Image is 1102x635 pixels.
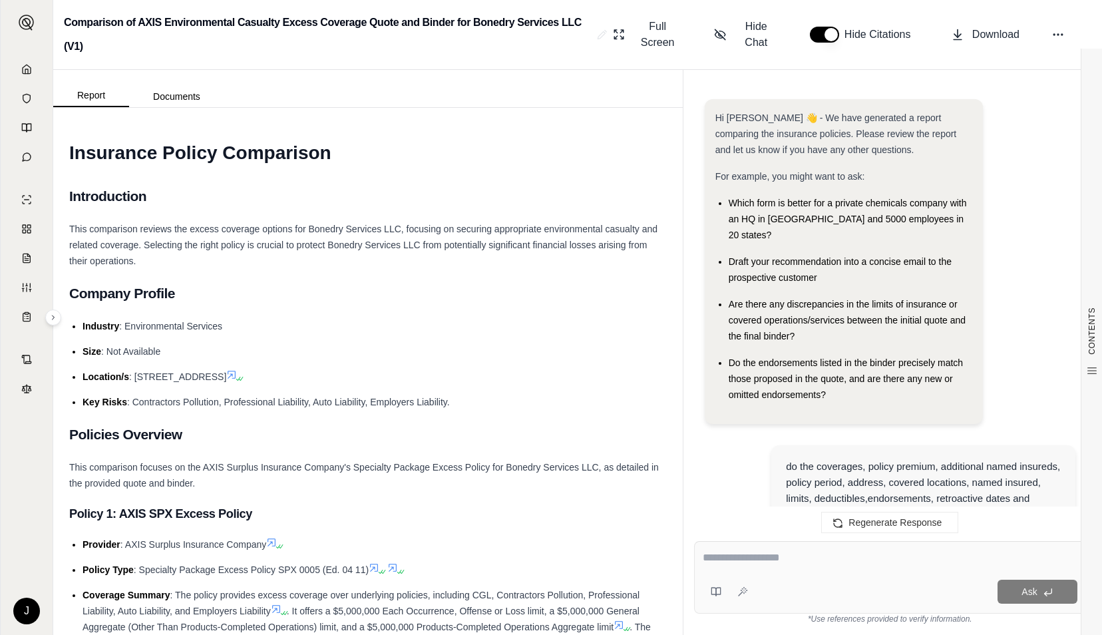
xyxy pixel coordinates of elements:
button: Hide Chat [709,13,783,56]
a: Documents Vault [9,85,45,112]
span: Full Screen [633,19,682,51]
span: For example, you might want to ask: [715,171,865,182]
a: Home [9,56,45,83]
span: Industry [83,321,119,331]
span: Location/s [83,371,129,382]
span: Hide Citations [844,27,919,43]
button: Report [53,85,129,107]
div: do the coverages, policy premium, additional named insureds, policy period, address, covered loca... [786,459,1060,523]
div: *Use references provided to verify information. [694,614,1086,624]
span: : [STREET_ADDRESS] [129,371,226,382]
h2: Company Profile [69,280,667,308]
a: Claim Coverage [9,245,45,272]
span: Are there any discrepancies in the limits of insurance or covered operations/services between the... [729,299,966,341]
span: : Contractors Pollution, Professional Liability, Auto Liability, Employers Liability. [127,397,450,407]
h3: Policy 1: AXIS SPX Excess Policy [69,502,667,526]
span: . It offers a $5,000,000 Each Occurrence, Offense or Loss limit, a $5,000,000 General Aggregate (... [83,606,640,632]
span: Size [83,346,101,357]
span: : The policy provides excess coverage over underlying policies, including CGL, Contractors Pollut... [83,590,640,616]
span: Download [972,27,1019,43]
a: Custom Report [9,274,45,301]
h2: Introduction [69,182,667,210]
span: CONTENTS [1087,308,1097,355]
span: Draft your recommendation into a concise email to the prospective customer [729,256,952,283]
span: This comparison focuses on the AXIS Surplus Insurance Company's Specialty Package Excess Policy f... [69,462,659,489]
button: Expand sidebar [45,310,61,325]
span: Which form is better for a private chemicals company with an HQ in [GEOGRAPHIC_DATA] and 5000 emp... [729,198,967,240]
a: Contract Analysis [9,346,45,373]
h1: Insurance Policy Comparison [69,134,667,172]
button: Expand sidebar [13,9,40,36]
h2: Policies Overview [69,421,667,449]
span: Key Risks [83,397,127,407]
span: Provider [83,539,120,550]
button: Regenerate Response [821,512,958,533]
span: Policy Type [83,564,134,575]
span: : Specialty Package Excess Policy SPX 0005 (Ed. 04 11) [134,564,369,575]
span: Do the endorsements listed in the binder precisely match those proposed in the quote, and are the... [729,357,964,400]
button: Documents [129,86,224,107]
a: Chat [9,144,45,170]
h2: Comparison of AXIS Environmental Casualty Excess Coverage Quote and Binder for Bonedry Services L... [64,11,592,59]
a: Single Policy [9,186,45,213]
span: Hide Chat [735,19,778,51]
span: Ask [1021,586,1037,597]
span: Regenerate Response [848,517,942,528]
button: Full Screen [608,13,688,56]
div: J [13,598,40,624]
span: Coverage Summary [83,590,170,600]
span: : Environmental Services [119,321,222,331]
span: Hi [PERSON_NAME] 👋 - We have generated a report comparing the insurance policies. Please review t... [715,112,957,155]
button: Ask [998,580,1077,604]
button: Download [946,21,1025,48]
img: Expand sidebar [19,15,35,31]
a: Legal Search Engine [9,375,45,402]
a: Prompt Library [9,114,45,141]
span: : Not Available [101,346,160,357]
a: Policy Comparisons [9,216,45,242]
span: This comparison reviews the excess coverage options for Bonedry Services LLC, focusing on securin... [69,224,657,266]
a: Coverage Table [9,304,45,330]
span: : AXIS Surplus Insurance Company [120,539,266,550]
